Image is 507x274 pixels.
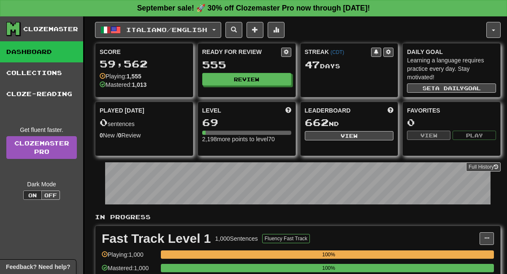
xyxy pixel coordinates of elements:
strong: September sale! 🚀 30% off Clozemaster Pro now through [DATE]! [137,4,370,12]
button: Add sentence to collection [247,22,263,38]
button: Off [41,191,60,200]
div: 100% [163,264,494,272]
p: In Progress [95,213,501,221]
span: a daily [435,85,464,91]
div: Favorites [407,106,496,115]
button: View [407,131,450,140]
div: Dark Mode [6,180,77,188]
span: Score more points to level up [285,106,291,115]
div: 1,000 Sentences [215,234,258,243]
button: Full History [466,162,501,172]
button: View [305,131,394,140]
button: Review [202,73,291,86]
span: Leaderboard [305,106,351,115]
button: Fluency Fast Track [262,234,310,243]
div: Mastered: [100,81,146,89]
button: Play [453,131,496,140]
div: 555 [202,59,291,70]
div: 100% [163,250,494,259]
strong: 1,013 [132,81,146,88]
strong: 1,555 [127,73,141,80]
div: sentences [100,117,189,128]
div: 59,562 [100,59,189,69]
span: This week in points, UTC [388,106,393,115]
a: (CDT) [331,49,344,55]
span: Italiano / English [126,26,207,33]
div: nd [305,117,394,128]
div: Daily Goal [407,48,496,56]
div: 0 [407,117,496,128]
div: Playing: [100,72,141,81]
span: Played [DATE] [100,106,144,115]
button: Search sentences [225,22,242,38]
a: ClozemasterPro [6,136,77,159]
div: Ready for Review [202,48,281,56]
div: Fast Track Level 1 [102,232,211,245]
button: On [23,191,42,200]
div: New / Review [100,131,189,140]
button: Seta dailygoal [407,83,496,93]
div: Get fluent faster. [6,126,77,134]
div: Clozemaster [23,25,78,33]
div: Streak [305,48,371,56]
strong: 0 [118,132,122,139]
div: 2,198 more points to level 70 [202,135,291,143]
div: 69 [202,117,291,128]
span: 0 [100,116,108,128]
span: 47 [305,59,320,70]
span: Open feedback widget [6,263,70,271]
button: More stats [268,22,285,38]
span: Level [202,106,221,115]
div: Playing: 1,000 [102,250,157,264]
div: Learning a language requires practice every day. Stay motivated! [407,56,496,81]
div: Day s [305,59,394,70]
strong: 0 [100,132,103,139]
div: Score [100,48,189,56]
button: Italiano/English [95,22,221,38]
span: 662 [305,116,329,128]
